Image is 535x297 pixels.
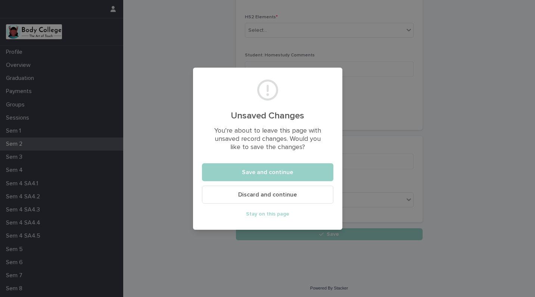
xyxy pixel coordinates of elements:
[238,192,297,198] span: Discard and continue
[211,111,324,121] h2: Unsaved Changes
[202,163,333,181] button: Save and continue
[246,211,289,217] span: Stay on this page
[202,208,333,220] button: Stay on this page
[202,186,333,204] button: Discard and continue
[242,169,293,175] span: Save and continue
[211,127,324,151] p: You’re about to leave this page with unsaved record changes. Would you like to save the changes?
